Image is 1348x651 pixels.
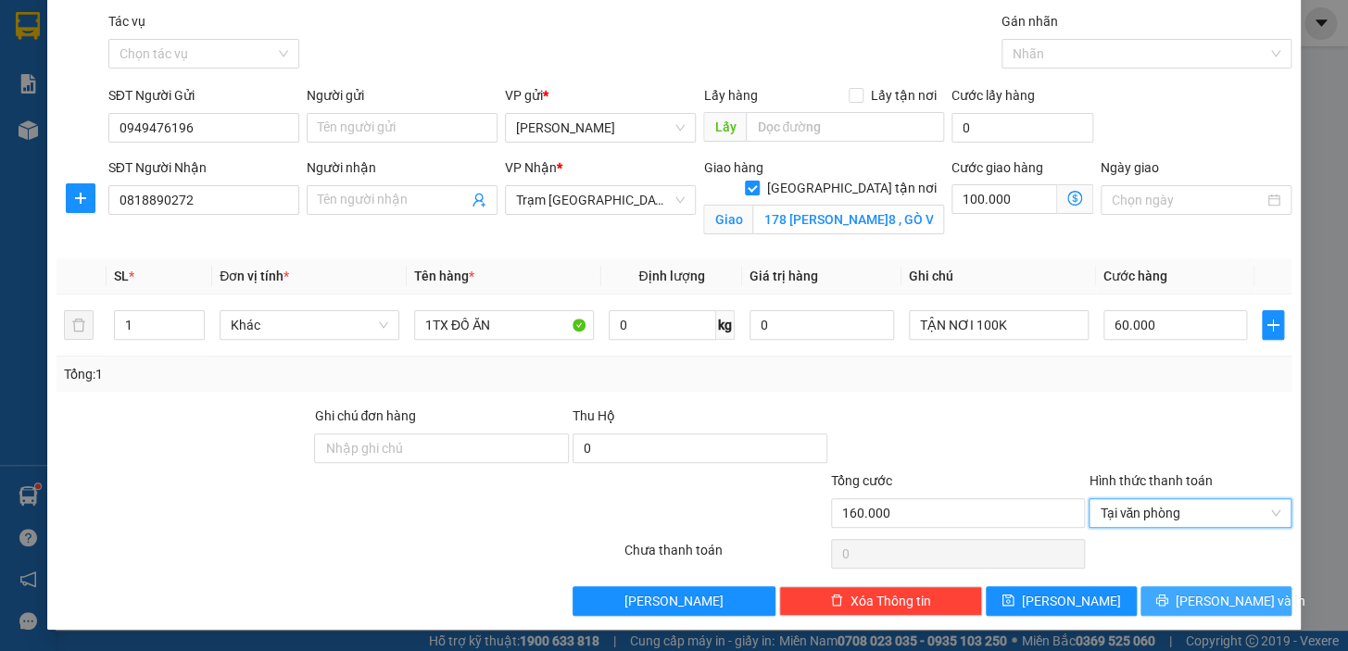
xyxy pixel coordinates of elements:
[307,85,498,106] div: Người gửi
[850,591,931,611] span: Xóa Thông tin
[623,540,829,572] div: Chưa thanh toán
[1140,586,1291,616] button: printer[PERSON_NAME] và In
[128,79,246,140] li: VP Trạm [GEOGRAPHIC_DATA]
[1022,591,1121,611] span: [PERSON_NAME]
[307,157,498,178] div: Người nhận
[9,102,122,157] b: T1 [PERSON_NAME], P Phú Thuỷ
[414,310,594,340] input: VD: Bàn, Ghế
[779,586,982,616] button: deleteXóa Thông tin
[220,269,289,283] span: Đơn vị tính
[1002,14,1058,29] label: Gán nhãn
[414,269,474,283] span: Tên hàng
[9,9,74,74] img: logo.jpg
[951,184,1057,214] input: Cước giao hàng
[951,113,1093,143] input: Cước lấy hàng
[1089,473,1212,488] label: Hình thức thanh toán
[108,14,145,29] label: Tác vụ
[703,205,752,234] span: Giao
[108,157,299,178] div: SĐT Người Nhận
[760,178,944,198] span: [GEOGRAPHIC_DATA] tận nơi
[863,85,944,106] span: Lấy tận nơi
[703,160,762,175] span: Giao hàng
[1112,190,1264,210] input: Ngày giao
[1176,591,1305,611] span: [PERSON_NAME] và In
[1103,269,1167,283] span: Cước hàng
[516,186,685,214] span: Trạm Sài Gòn
[1067,191,1082,206] span: dollar-circle
[986,586,1137,616] button: save[PERSON_NAME]
[231,311,388,339] span: Khác
[624,591,724,611] span: [PERSON_NAME]
[1263,318,1283,332] span: plus
[1101,160,1159,175] label: Ngày giao
[752,205,944,234] input: Giao tận nơi
[108,85,299,106] div: SĐT Người Gửi
[750,269,818,283] span: Giá trị hàng
[505,85,696,106] div: VP gửi
[951,88,1035,103] label: Cước lấy hàng
[1262,310,1284,340] button: plus
[516,114,685,142] span: Phan Thiết
[901,258,1096,294] th: Ghi chú
[703,112,746,142] span: Lấy
[830,594,843,608] span: delete
[314,408,416,423] label: Ghi chú đơn hàng
[472,193,486,207] span: user-add
[573,586,775,616] button: [PERSON_NAME]
[909,310,1089,340] input: Ghi Chú
[831,473,892,488] span: Tổng cước
[505,160,557,175] span: VP Nhận
[573,408,615,423] span: Thu Hộ
[1155,594,1168,608] span: printer
[750,310,894,340] input: 0
[114,269,129,283] span: SL
[64,310,94,340] button: delete
[66,183,95,213] button: plus
[703,88,757,103] span: Lấy hàng
[9,79,128,99] li: VP [PERSON_NAME]
[716,310,735,340] span: kg
[746,112,944,142] input: Dọc đường
[67,191,94,206] span: plus
[64,364,522,384] div: Tổng: 1
[314,433,569,463] input: Ghi chú đơn hàng
[9,103,22,116] span: environment
[1002,594,1014,608] span: save
[951,160,1043,175] label: Cước giao hàng
[1100,499,1280,527] span: Tại văn phòng
[9,9,269,44] li: Trung Nga
[638,269,704,283] span: Định lượng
